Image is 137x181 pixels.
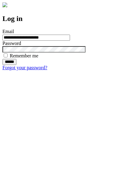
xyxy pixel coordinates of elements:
label: Remember me [10,53,38,58]
a: Forgot your password? [2,65,47,70]
label: Email [2,29,14,34]
img: logo-4e3dc11c47720685a147b03b5a06dd966a58ff35d612b21f08c02c0306f2b779.png [2,2,7,7]
h2: Log in [2,15,135,23]
label: Password [2,41,21,46]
